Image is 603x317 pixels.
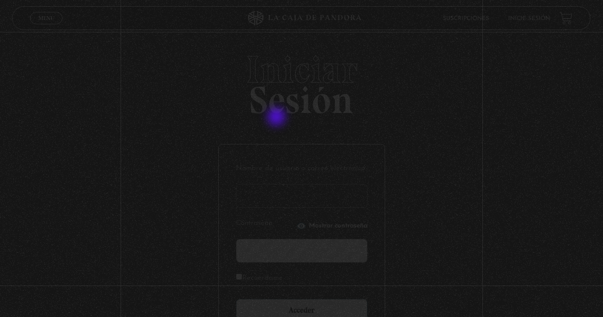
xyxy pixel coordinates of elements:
[236,271,283,286] label: Recuérdame
[35,23,58,30] span: Cerrar
[296,221,368,231] button: Mostrar contraseña
[560,12,573,25] a: View your shopping cart
[443,16,490,21] a: Suscripciones
[12,51,591,89] span: Iniciar
[309,223,368,229] span: Mostrar contraseña
[509,16,551,21] a: Inicie sesión
[39,15,54,21] span: Menu
[236,162,368,176] label: Nombre de usuario o correo electrónico
[12,51,591,112] h2: Sesión
[236,274,242,280] input: Recuérdame
[236,216,294,231] label: Contraseña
